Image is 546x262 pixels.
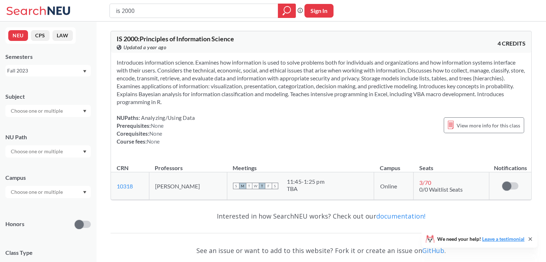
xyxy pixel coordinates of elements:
a: Leave a testimonial [482,236,524,242]
th: Seats [414,157,489,172]
div: Dropdown arrow [5,105,91,117]
th: Notifications [489,157,531,172]
a: GitHub [422,246,444,255]
svg: Dropdown arrow [83,191,87,194]
span: 3 / 70 [419,179,431,186]
div: Dropdown arrow [5,186,91,198]
svg: magnifying glass [283,6,291,16]
span: Class Type [5,249,91,257]
span: Analyzing/Using Data [140,114,195,121]
div: NU Path [5,133,91,141]
input: Choose one or multiple [7,107,67,115]
span: W [252,183,259,189]
span: We need your help! [437,237,524,242]
div: CRN [117,164,129,172]
span: 0/0 Waitlist Seats [419,186,463,193]
span: T [246,183,252,189]
td: Online [374,172,414,200]
button: NEU [8,30,28,41]
td: [PERSON_NAME] [149,172,227,200]
div: TBA [287,185,325,192]
span: IS 2000 : Principles of Information Science [117,35,234,43]
th: Professors [149,157,227,172]
th: Campus [374,157,414,172]
button: CPS [31,30,50,41]
div: See an issue or want to add to this website? Fork it or create an issue on . [111,240,532,261]
a: documentation! [376,212,425,220]
div: 11:45 - 1:25 pm [287,178,325,185]
span: Updated a year ago [123,43,166,51]
span: S [233,183,239,189]
div: NUPaths: Prerequisites: Corequisites: Course fees: [117,114,195,145]
span: None [151,122,164,129]
div: Campus [5,174,91,182]
span: Introduces information science. Examines how information is used to solve problems both for indiv... [117,59,525,105]
input: Choose one or multiple [7,147,67,156]
svg: Dropdown arrow [83,110,87,113]
div: Dropdown arrow [5,145,91,158]
button: LAW [52,30,73,41]
div: Interested in how SearchNEU works? Check out our [111,206,532,226]
svg: Dropdown arrow [83,70,87,73]
div: Semesters [5,53,91,61]
span: M [239,183,246,189]
input: Class, professor, course number, "phrase" [115,5,273,17]
span: F [265,183,272,189]
p: Honors [5,220,24,228]
button: Sign In [304,4,333,18]
span: 4 CREDITS [498,39,526,47]
span: T [259,183,265,189]
span: View more info for this class [457,121,520,130]
a: 10318 [117,183,133,190]
div: magnifying glass [278,4,296,18]
div: Fall 2023 [7,67,82,75]
span: None [149,130,162,137]
span: S [272,183,278,189]
svg: Dropdown arrow [83,150,87,153]
th: Meetings [227,157,374,172]
input: Choose one or multiple [7,188,67,196]
div: Subject [5,93,91,100]
div: Fall 2023Dropdown arrow [5,65,91,76]
span: None [147,138,160,145]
